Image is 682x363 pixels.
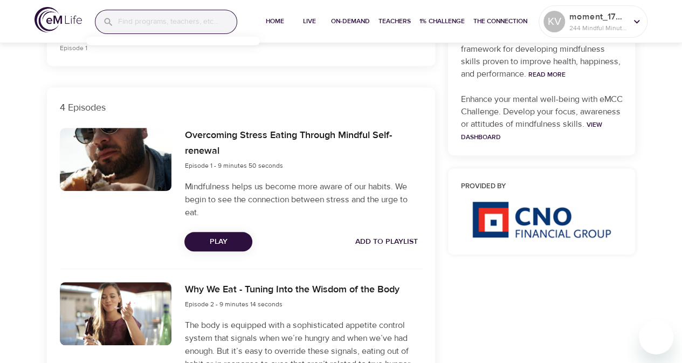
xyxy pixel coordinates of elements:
span: The Connection [473,16,527,27]
a: View Dashboard [461,120,602,141]
span: Episode 2 - 9 minutes 14 seconds [184,300,282,309]
img: logo [35,7,82,32]
button: Add to Playlist [351,232,422,252]
p: The eMCC™ is a scientifically validated framework for developing mindfulness skills proven to imp... [461,31,623,80]
p: moment_1755283842 [569,10,626,23]
h6: Overcoming Stress Eating Through Mindful Self-renewal [184,128,422,159]
span: Episode 1 - 9 minutes 50 seconds [184,161,283,170]
span: Live [297,16,322,27]
p: 4 Episodes [60,100,422,115]
img: CNO%20logo.png [472,201,611,238]
p: Enhance your mental well-being with eMCC Challenge. Develop your focus, awareness or attitudes of... [461,93,623,143]
h6: Why We Eat - Tuning Into the Wisdom of the Body [184,282,399,298]
span: 1% Challenge [419,16,465,27]
span: Add to Playlist [355,235,418,249]
a: Read More [528,70,566,79]
span: Play [193,235,244,249]
p: Mindfulness helps us become more aware of our habits. We begin to see the connection between stre... [184,180,422,219]
iframe: Button to launch messaging window [639,320,673,354]
span: Home [262,16,288,27]
p: Episode 1 [60,43,328,53]
input: Find programs, teachers, etc... [118,10,237,33]
span: Teachers [378,16,411,27]
button: Play [184,232,252,252]
h6: Provided by [461,181,623,193]
span: On-Demand [331,16,370,27]
p: 244 Mindful Minutes [569,23,626,33]
div: KV [543,11,565,32]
